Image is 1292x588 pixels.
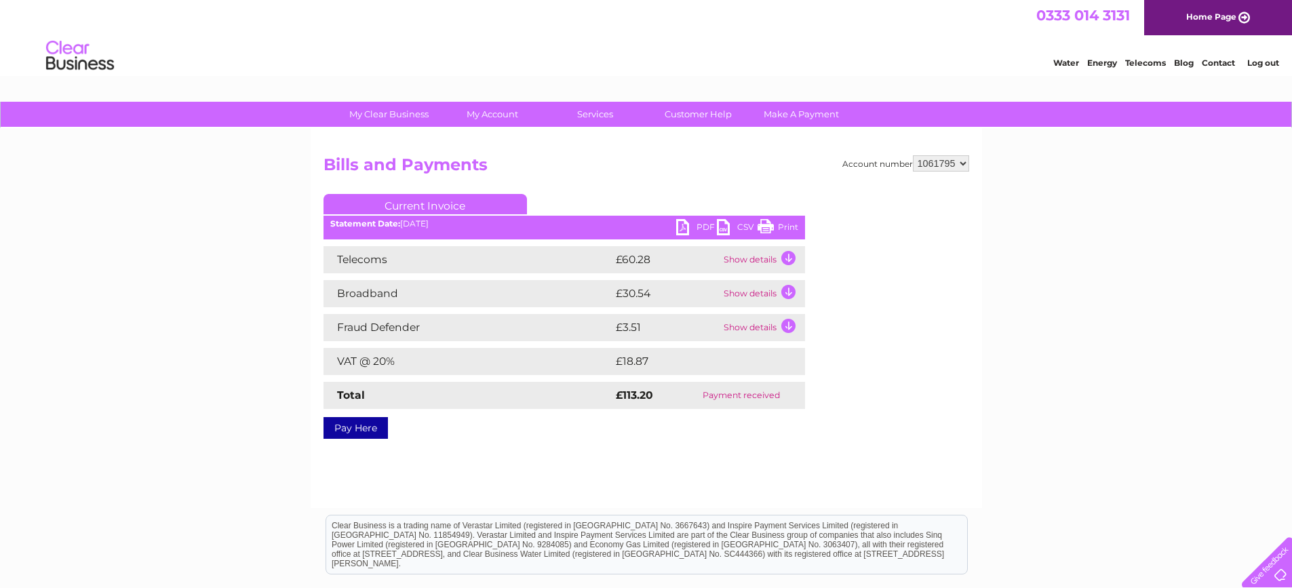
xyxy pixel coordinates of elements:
[745,102,857,127] a: Make A Payment
[642,102,754,127] a: Customer Help
[1036,7,1130,24] a: 0333 014 3131
[324,194,527,214] a: Current Invoice
[324,219,805,229] div: [DATE]
[333,102,445,127] a: My Clear Business
[337,389,365,401] strong: Total
[612,348,777,375] td: £18.87
[720,280,805,307] td: Show details
[1202,58,1235,68] a: Contact
[330,218,400,229] b: Statement Date:
[324,348,612,375] td: VAT @ 20%
[616,389,653,401] strong: £113.20
[676,219,717,239] a: PDF
[720,314,805,341] td: Show details
[842,155,969,172] div: Account number
[1087,58,1117,68] a: Energy
[45,35,115,77] img: logo.png
[324,417,388,439] a: Pay Here
[539,102,651,127] a: Services
[1125,58,1166,68] a: Telecoms
[612,314,720,341] td: £3.51
[324,280,612,307] td: Broadband
[678,382,804,409] td: Payment received
[612,280,720,307] td: £30.54
[326,7,967,66] div: Clear Business is a trading name of Verastar Limited (registered in [GEOGRAPHIC_DATA] No. 3667643...
[720,246,805,273] td: Show details
[436,102,548,127] a: My Account
[1247,58,1279,68] a: Log out
[324,155,969,181] h2: Bills and Payments
[324,246,612,273] td: Telecoms
[612,246,720,273] td: £60.28
[1174,58,1194,68] a: Blog
[758,219,798,239] a: Print
[324,314,612,341] td: Fraud Defender
[717,219,758,239] a: CSV
[1053,58,1079,68] a: Water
